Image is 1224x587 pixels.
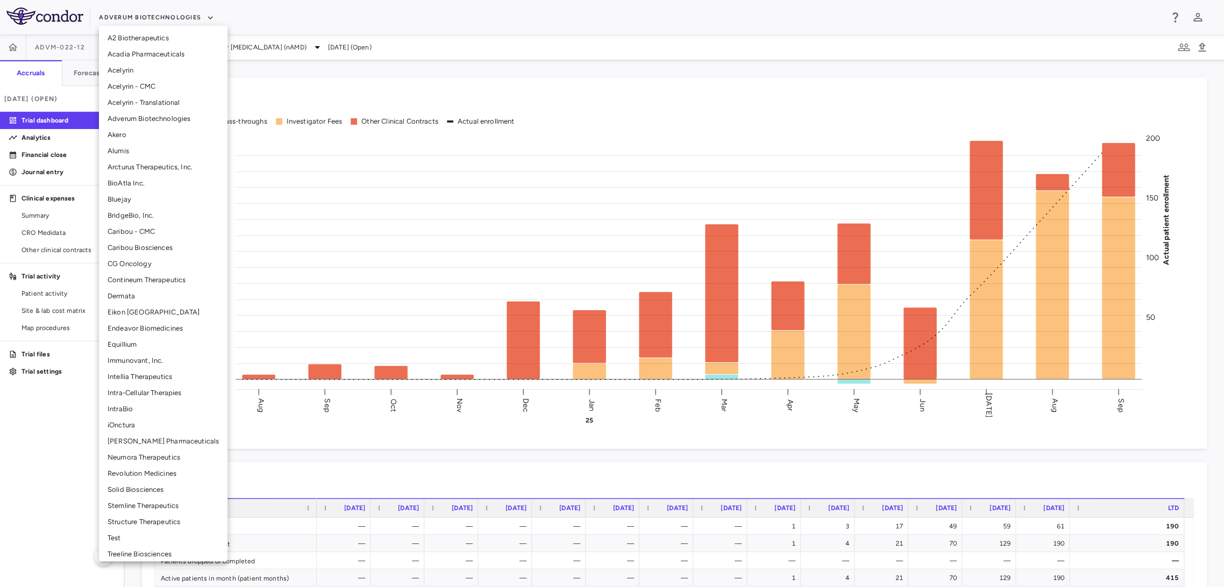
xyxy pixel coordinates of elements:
[99,466,227,482] li: Revolution Medicines
[99,337,227,353] li: Equillium
[99,417,227,433] li: iOnctura
[99,224,227,240] li: Caribou - CMC
[99,95,227,111] li: Acelyrin - Translational
[99,385,227,401] li: Intra-Cellular Therapies
[99,175,227,191] li: BioAtla Inc.
[99,353,227,369] li: Immunovant, Inc.
[99,449,227,466] li: Neumora Therapeutics
[99,369,227,385] li: Intellia Therapeutics
[99,498,227,514] li: Stemline Therapeutics
[99,256,227,272] li: CG Oncology
[99,62,227,78] li: Acelyrin
[99,240,227,256] li: Caribou Biosciences
[99,433,227,449] li: [PERSON_NAME] Pharmaceuticals
[99,401,227,417] li: IntraBio
[99,111,227,127] li: Adverum Biotechnologies
[99,46,227,62] li: Acadia Pharmaceuticals
[99,288,227,304] li: Dermata
[99,546,227,562] li: Treeline Biosciences
[99,30,227,46] li: A2 Biotherapeutics
[99,530,227,546] li: Test
[99,159,227,175] li: Arcturus Therapeutics, Inc.
[99,304,227,320] li: Eikon [GEOGRAPHIC_DATA]
[99,320,227,337] li: Endeavor Biomedicines
[99,143,227,159] li: Alumis
[99,482,227,498] li: Solid Biosciences
[99,78,227,95] li: Acelyrin - CMC
[99,127,227,143] li: Akero
[99,207,227,224] li: BridgeBio, Inc.
[99,272,227,288] li: Contineum Therapeutics
[99,191,227,207] li: Bluejay
[99,514,227,530] li: Structure Therapeutics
